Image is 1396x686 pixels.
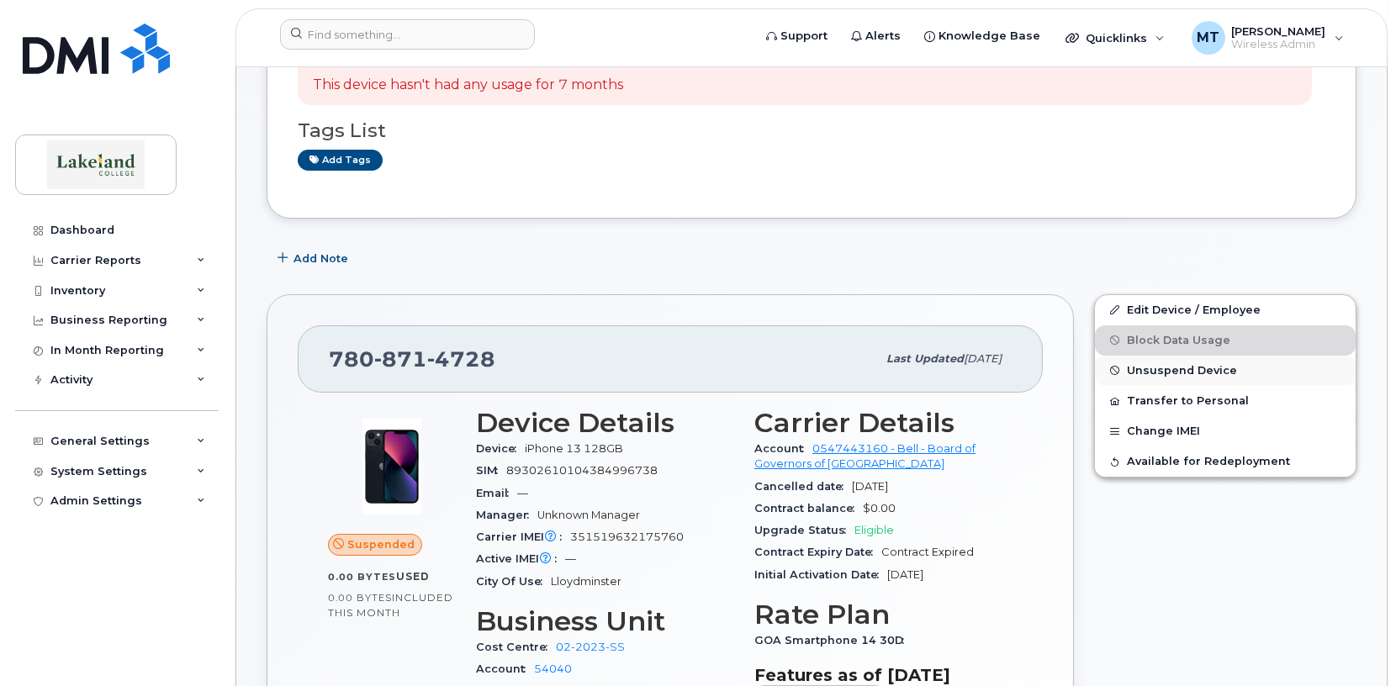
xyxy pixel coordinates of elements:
button: Unsuspend Device [1095,356,1356,386]
h3: Features as of [DATE] [754,665,1013,685]
span: Account [754,442,812,455]
span: 4728 [427,346,495,372]
span: Account [476,662,534,675]
span: [DATE] [964,352,1002,365]
a: Support [754,19,839,53]
button: Available for Redeployment [1095,446,1356,477]
div: Quicklinks [1054,21,1177,55]
span: Last updated [886,352,964,365]
span: Unsuspend Device [1127,364,1237,377]
h3: Rate Plan [754,599,1013,630]
span: — [565,552,576,565]
img: image20231002-3703462-1ig824h.jpeg [341,416,442,517]
button: Block Data Usage [1095,325,1356,356]
span: Upgrade Status [754,524,854,536]
h3: Tags List [298,120,1325,141]
h3: Device Details [476,408,734,438]
a: Edit Device / Employee [1095,295,1356,325]
span: Device [476,442,525,455]
span: Active IMEI [476,552,565,565]
span: 871 [374,346,427,372]
span: Unknown Manager [537,509,640,521]
span: Contract Expired [881,546,974,558]
p: This device hasn't had any usage for 7 months [313,76,623,95]
span: 780 [329,346,495,372]
a: Knowledge Base [912,19,1052,53]
button: Change IMEI [1095,416,1356,446]
h3: Carrier Details [754,408,1013,438]
span: Eligible [854,524,894,536]
span: Support [780,28,828,45]
span: [DATE] [887,568,923,581]
span: GOA Smartphone 14 30D [754,634,912,646]
input: Find something... [280,19,535,50]
span: Add Note [293,251,348,266]
span: Available for Redeployment [1127,456,1290,468]
span: Cancelled date [754,480,852,493]
span: Wireless Admin [1232,38,1326,51]
span: iPhone 13 128GB [525,442,623,455]
span: used [396,570,430,583]
span: Manager [476,509,537,521]
span: MT [1197,28,1219,48]
a: 54040 [534,662,572,675]
span: Email [476,487,517,499]
span: 351519632175760 [570,530,684,543]
span: 0.00 Bytes [328,571,396,583]
span: [PERSON_NAME] [1232,24,1326,38]
span: Quicklinks [1086,31,1147,45]
span: Suspended [347,536,415,552]
span: [DATE] [852,480,888,493]
span: 0.00 Bytes [328,592,392,604]
a: 02-2023-SS [556,641,625,653]
span: Contract Expiry Date [754,546,881,558]
a: 0547443160 - Bell - Board of Governors of [GEOGRAPHIC_DATA] [754,442,976,470]
span: Alerts [865,28,901,45]
button: Add Note [267,244,362,274]
button: Transfer to Personal [1095,386,1356,416]
span: $0.00 [863,502,896,514]
a: Add tags [298,150,383,171]
a: Alerts [839,19,912,53]
span: Carrier IMEI [476,530,570,543]
span: Lloydminster [551,575,621,588]
span: City Of Use [476,575,551,588]
span: Initial Activation Date [754,568,887,581]
span: Cost Centre [476,641,556,653]
div: Margaret Templeton [1180,21,1356,55]
span: — [517,487,528,499]
span: SIM [476,464,506,477]
span: Knowledge Base [939,28,1040,45]
h3: Business Unit [476,606,734,636]
span: Contract balance [754,502,863,514]
span: 89302610104384996738 [506,464,658,477]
